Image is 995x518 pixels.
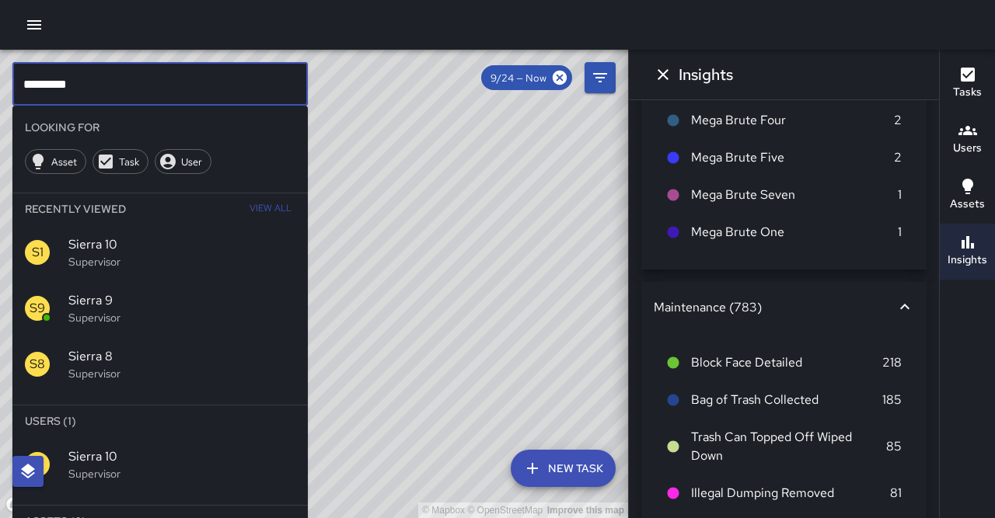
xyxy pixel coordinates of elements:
p: Supervisor [68,366,295,381]
p: S9 [30,299,45,318]
span: Mega Brute Four [691,111,894,130]
div: Maintenance (783) [641,282,927,332]
p: 81 [890,484,902,502]
button: Tasks [940,56,995,112]
h6: Insights [679,62,733,87]
button: Insights [940,224,995,280]
p: S8 [30,355,45,374]
span: Mega Brute One [691,223,898,242]
span: View All [250,196,292,221]
div: S8Sierra 8Supervisor [12,336,308,392]
li: Users (1) [12,405,308,436]
p: 2 [894,111,902,130]
p: Supervisor [68,310,295,325]
div: Task [93,149,148,174]
p: 1 [898,186,902,204]
span: Asset [43,155,86,169]
button: Filters [585,62,616,93]
button: View All [246,193,295,224]
div: User [155,149,211,174]
button: Dismiss [648,59,679,90]
button: Assets [940,168,995,224]
p: 185 [882,391,902,409]
div: S1Sierra 10Supervisor [12,224,308,280]
h6: Tasks [953,84,982,101]
p: 218 [882,353,902,372]
span: User [173,155,211,169]
span: Block Face Detailed [691,353,882,372]
div: 9/24 — Now [481,65,572,90]
div: Maintenance (783) [654,299,895,315]
div: S9Sierra 9Supervisor [12,280,308,336]
li: Looking For [12,112,308,143]
p: Supervisor [68,254,295,269]
span: Mega Brute Five [691,148,894,167]
p: 85 [886,437,902,456]
span: Sierra 9 [68,291,295,310]
button: Users [940,112,995,168]
span: Illegal Dumping Removed [691,484,890,502]
h6: Users [953,140,982,157]
span: Bag of Trash Collected [691,391,882,409]
p: Supervisor [68,466,295,481]
div: Asset [25,149,86,174]
span: Sierra 10 [68,447,295,466]
span: Sierra 8 [68,347,295,366]
h6: Assets [950,196,985,213]
span: 9/24 — Now [481,71,556,85]
div: S1Sierra 10Supervisor [12,436,308,492]
h6: Insights [948,252,987,269]
li: Recently Viewed [12,193,308,224]
span: Mega Brute Seven [691,186,898,204]
p: S1 [32,243,44,262]
span: Trash Can Topped Off Wiped Down [691,428,886,465]
p: 1 [898,223,902,242]
button: New Task [511,450,616,487]
p: 2 [894,148,902,167]
span: Sierra 10 [68,235,295,254]
span: Task [110,155,148,169]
